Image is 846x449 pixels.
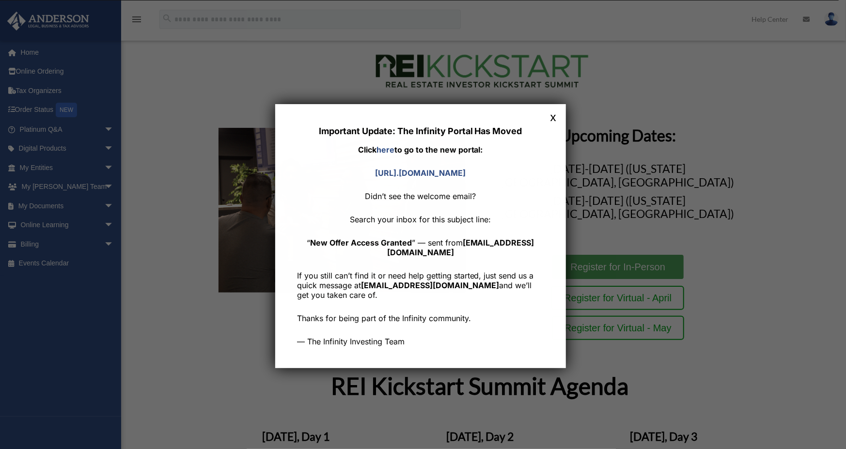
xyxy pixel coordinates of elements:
[297,126,544,136] div: Important Update: The Infinity Portal Has Moved
[297,313,544,323] p: Thanks for being part of the Infinity community.
[358,145,483,155] strong: Click to go to the new portal:
[297,238,544,257] p: “ ” — sent from
[547,110,560,123] button: Close
[297,337,544,346] p: — The Infinity Investing Team
[375,168,466,178] strong: [URL]. [DOMAIN_NAME]
[376,145,394,155] a: here
[375,168,466,178] a: [URL].[DOMAIN_NAME]
[361,280,500,290] strong: [EMAIL_ADDRESS][DOMAIN_NAME]
[310,238,412,248] strong: New Offer Access Granted
[297,191,544,201] p: Didn’t see the welcome email?
[387,238,534,257] strong: [EMAIL_ADDRESS][DOMAIN_NAME]
[297,271,544,300] p: If you still can’t find it or need help getting started, just send us a quick message at and we’l...
[297,215,544,224] p: Search your inbox for this subject line:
